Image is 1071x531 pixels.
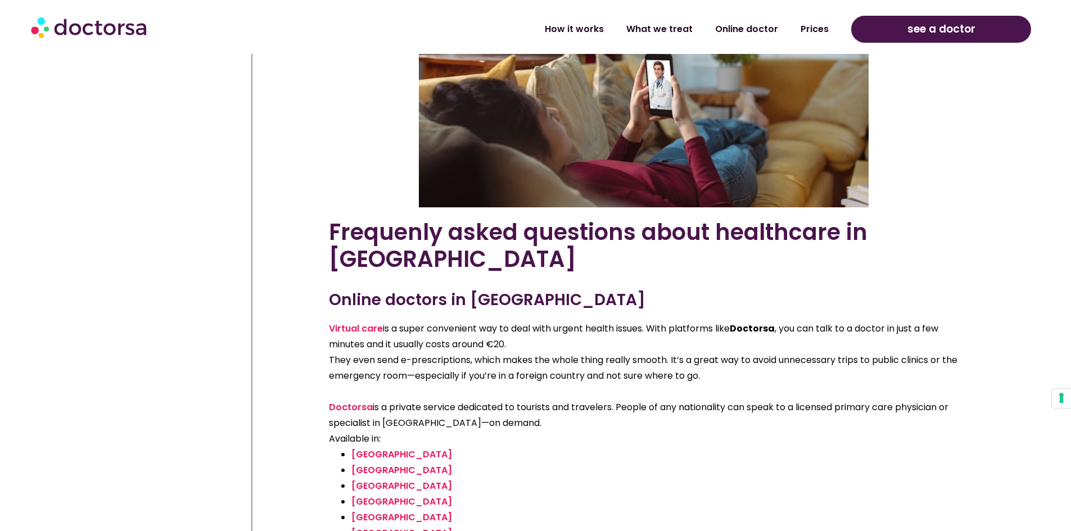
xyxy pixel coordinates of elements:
div: Available in: [329,431,959,447]
a: Online doctor [704,16,789,42]
a: Virtual care [329,322,383,335]
a: see a doctor [851,16,1031,43]
a: [GEOGRAPHIC_DATA] [351,448,452,461]
nav: Menu [277,16,840,42]
div: is a super convenient way to deal with urgent health issues. With platforms like , you can talk t... [329,321,959,352]
button: Your consent preferences for tracking technologies [1052,389,1071,408]
a: [GEOGRAPHIC_DATA] [351,511,452,524]
div: They even send e-prescriptions, which makes the whole thing really smooth. It’s a great way to av... [329,352,959,384]
span: see a doctor [907,20,975,38]
a: Doctorsa [329,401,373,414]
b: Doctorsa [730,322,775,335]
a: [GEOGRAPHIC_DATA] [351,479,452,492]
h2: Frequenly asked questions about healthcare in [GEOGRAPHIC_DATA] [329,219,959,273]
h3: Online doctors in [GEOGRAPHIC_DATA] [329,288,959,312]
a: What we treat [615,16,704,42]
a: [GEOGRAPHIC_DATA] [351,495,452,508]
a: How it works [534,16,615,42]
a: [GEOGRAPHIC_DATA] [351,464,452,476]
a: Prices [789,16,840,42]
div: is a private service dedicated to tourists and travelers. People of any nationality can speak to ... [329,400,959,431]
